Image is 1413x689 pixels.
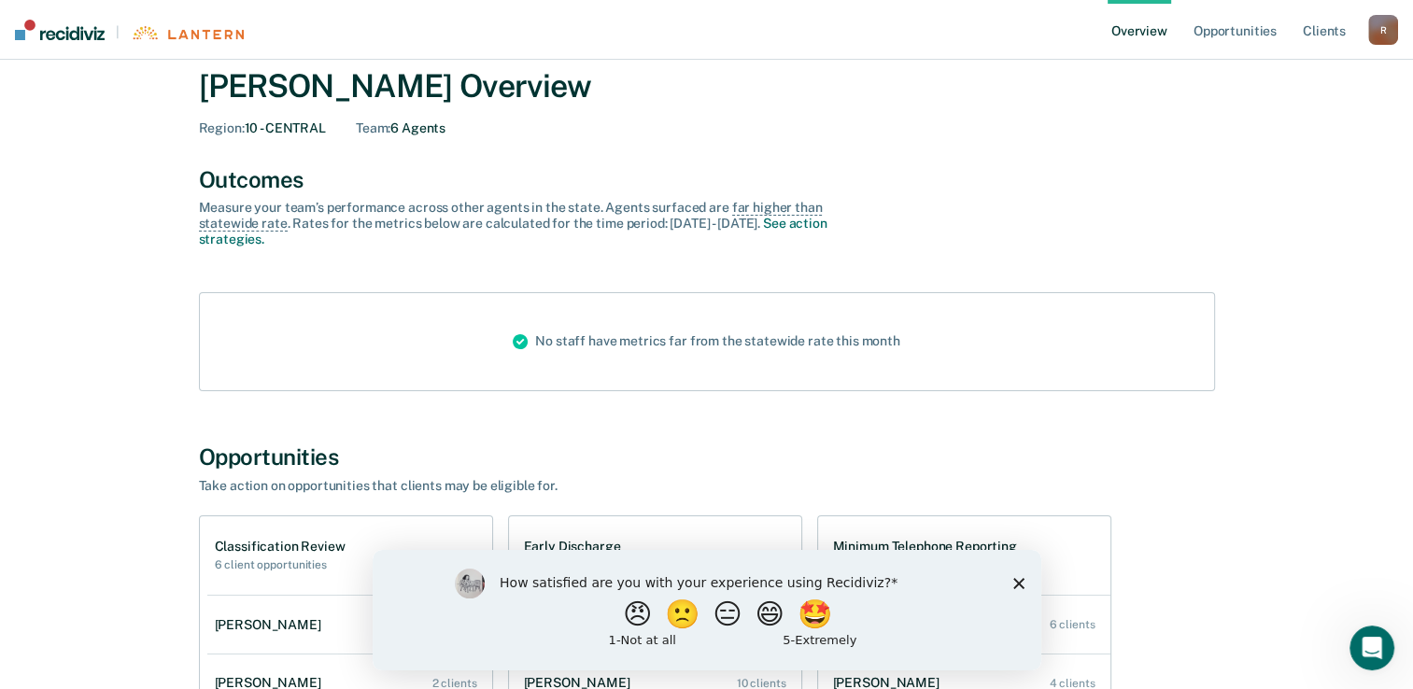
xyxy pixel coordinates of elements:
[199,200,853,246] div: Measure your team’s performance across other agent s in the state. Agent s surfaced are . Rates f...
[1368,15,1398,45] button: R
[356,120,445,136] div: 6 Agents
[15,20,244,40] a: |
[199,216,827,246] a: See action strategies.
[833,539,1017,555] h1: Minimum Telephone Reporting
[207,598,492,652] a: [PERSON_NAME] 3 clients
[105,24,131,40] span: |
[1050,618,1095,631] div: 6 clients
[199,166,1215,193] div: Outcomes
[199,120,326,136] div: 10 - CENTRAL
[15,20,105,40] img: Recidiviz
[199,120,245,135] span: Region :
[215,539,346,555] h1: Classification Review
[498,293,915,390] div: No staff have metrics far from the statewide rate this month
[215,617,329,633] div: [PERSON_NAME]
[199,478,853,494] div: Take action on opportunities that clients may be eligible for.
[373,550,1041,670] iframe: Survey by Kim from Recidiviz
[199,200,823,232] span: far higher than statewide rate
[1349,626,1394,670] iframe: Intercom live chat
[215,558,346,571] h2: 6 client opportunities
[524,539,643,555] h1: Early Discharge
[199,67,1215,105] div: [PERSON_NAME] Overview
[131,26,244,40] img: Lantern
[199,443,1215,471] div: Opportunities
[356,120,390,135] span: Team :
